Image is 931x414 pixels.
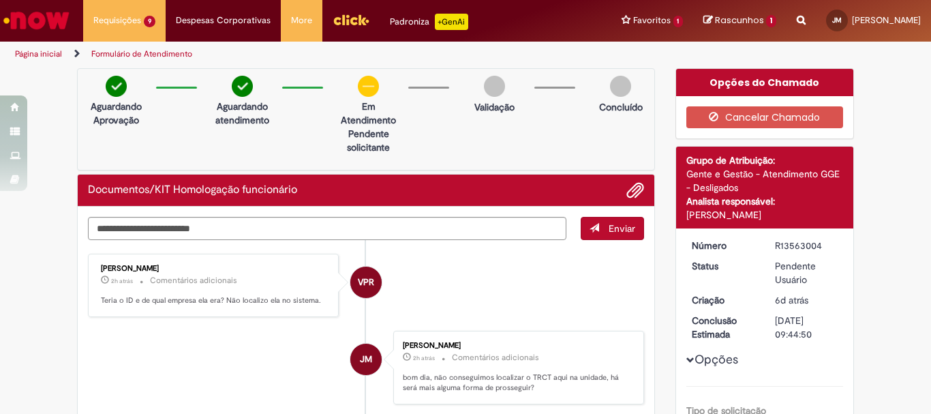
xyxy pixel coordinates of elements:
[599,100,643,114] p: Concluído
[403,372,630,394] p: bom dia, não conseguimos localizar o TRCT aqui na unidade, há será mais alguma forma de prosseguir?
[633,14,671,27] span: Favoritos
[413,354,435,362] span: 2h atrás
[15,48,62,59] a: Página inicial
[775,239,838,252] div: R13563004
[581,217,644,240] button: Enviar
[176,14,271,27] span: Despesas Corporativas
[111,277,133,285] span: 2h atrás
[682,259,765,273] dt: Status
[775,294,808,306] time: 24/09/2025 13:30:32
[93,14,141,27] span: Requisições
[626,181,644,199] button: Adicionar anexos
[88,217,566,240] textarea: Digite sua mensagem aqui...
[111,277,133,285] time: 30/09/2025 09:33:15
[144,16,155,27] span: 9
[686,153,844,167] div: Grupo de Atribuição:
[832,16,842,25] span: JM
[350,344,382,375] div: Julia De Liz Maria
[403,342,630,350] div: [PERSON_NAME]
[358,266,374,299] span: VPR
[435,14,468,30] p: +GenAi
[335,100,401,127] p: Em Atendimento
[775,314,838,341] div: [DATE] 09:44:50
[775,259,838,286] div: Pendente Usuário
[452,352,539,364] small: Comentários adicionais
[335,127,401,154] p: Pendente solicitante
[106,76,127,97] img: check-circle-green.png
[390,14,468,30] div: Padroniza
[91,48,192,59] a: Formulário de Atendimento
[1,7,72,34] img: ServiceNow
[609,222,635,235] span: Enviar
[775,293,838,307] div: 24/09/2025 13:30:32
[682,314,765,341] dt: Conclusão Estimada
[682,239,765,252] dt: Número
[101,295,328,306] p: Teria o ID e de qual empresa ela era? Não localizo ela no sistema.
[350,267,382,298] div: Vanessa Paiva Ribeiro
[686,208,844,222] div: [PERSON_NAME]
[766,15,776,27] span: 1
[682,293,765,307] dt: Criação
[10,42,611,67] ul: Trilhas de página
[686,194,844,208] div: Analista responsável:
[333,10,369,30] img: click_logo_yellow_360x200.png
[775,294,808,306] span: 6d atrás
[676,69,854,96] div: Opções do Chamado
[673,16,684,27] span: 1
[703,14,776,27] a: Rascunhos
[209,100,275,127] p: Aguardando atendimento
[686,167,844,194] div: Gente e Gestão - Atendimento GGE - Desligados
[232,76,253,97] img: check-circle-green.png
[715,14,764,27] span: Rascunhos
[83,100,149,127] p: Aguardando Aprovação
[358,76,379,97] img: circle-minus.png
[610,76,631,97] img: img-circle-grey.png
[291,14,312,27] span: More
[101,265,328,273] div: [PERSON_NAME]
[88,184,297,196] h2: Documentos/KIT Homologação funcionário Histórico de tíquete
[686,106,844,128] button: Cancelar Chamado
[360,343,372,376] span: JM
[150,275,237,286] small: Comentários adicionais
[474,100,515,114] p: Validação
[413,354,435,362] time: 30/09/2025 09:25:22
[852,14,921,26] span: [PERSON_NAME]
[484,76,505,97] img: img-circle-grey.png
